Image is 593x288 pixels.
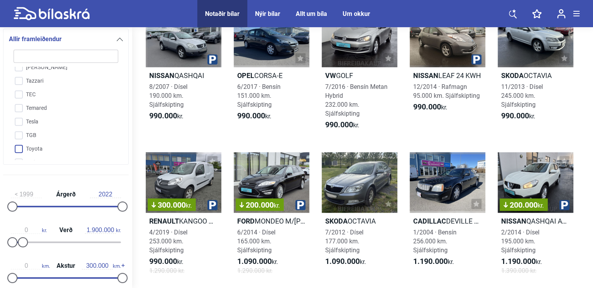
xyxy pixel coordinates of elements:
a: SkodaOCTAVIA11/2013 · Dísel245.000 km. Sjálfskipting990.000kr. [498,7,573,137]
span: 1/2004 · Bensín 256.000 km. Sjálfskipting [413,229,457,254]
span: km. [11,262,50,269]
a: OpelCORSA-E6/2017 · Bensín151.000 km. Sjálfskipting990.000kr. [234,7,309,137]
span: kr. [325,120,359,130]
span: kr. [186,202,192,209]
img: parking.png [471,54,481,64]
b: 1.190.000 [501,257,536,266]
img: user-login.svg [557,9,565,19]
h2: OCTAVIA [322,217,397,226]
span: 300.000 [152,201,192,209]
span: kr. [325,257,366,266]
span: kr. [11,227,47,234]
a: NissanLEAF 24 KWH12/2014 · Rafmagn95.000 km. Sjálfskipting990.000kr. [410,7,485,137]
h2: LEAF 24 KWH [410,71,485,80]
a: Nýir bílar [255,10,280,17]
span: 1.390.000 kr. [501,266,536,275]
b: Nissan [149,71,174,80]
h2: KANGOO MAXI [146,217,221,226]
span: Árgerð [54,191,78,198]
span: Allir framleiðendur [9,34,62,45]
h2: QASHQAI AWD [498,217,573,226]
a: NissanQASHQAI8/2007 · Dísel190.000 km. Sjálfskipting990.000kr. [146,7,221,137]
b: 1.190.000 [413,257,448,266]
span: 6/2017 · Bensín 151.000 km. Sjálfskipting [237,83,281,108]
a: 200.000kr.FordMONDEO M/[PERSON_NAME]6/2014 · Dísel165.000 km. Sjálfskipting1.090.000kr.1.290.000 kr. [234,152,309,282]
b: 990.000 [501,111,529,120]
span: kr. [413,102,447,112]
b: Ford [237,217,255,225]
b: Renault [149,217,179,225]
b: 990.000 [413,102,441,111]
h2: CORSA-E [234,71,309,80]
b: 990.000 [325,120,353,129]
b: Nissan [413,71,438,80]
span: 2/2014 · Dísel 195.000 km. Sjálfskipting [501,229,540,254]
span: kr. [149,111,183,121]
b: VW [325,71,336,80]
h2: GOLF [322,71,397,80]
b: 1.090.000 [325,257,360,266]
b: Skoda [325,217,348,225]
b: 1.090.000 [237,257,272,266]
span: kr. [237,257,278,266]
b: Skoda [501,71,524,80]
span: 200.000 [240,201,280,209]
b: 990.000 [149,111,177,120]
h2: OCTAVIA [498,71,573,80]
span: 7/2012 · Dísel 177.000 km. Sjálfskipting [325,229,364,254]
span: 11/2013 · Dísel 245.000 km. Sjálfskipting [501,83,543,108]
span: 6/2014 · Dísel 165.000 km. Sjálfskipting [237,229,276,254]
span: 7/2016 · Bensín Metan Hybrid 232.000 km. Sjálfskipting [325,83,388,117]
a: Um okkur [343,10,370,17]
a: VWGOLF7/2016 · Bensín Metan Hybrid232.000 km. Sjálfskipting990.000kr. [322,7,397,137]
h2: QASHQAI [146,71,221,80]
span: kr. [274,202,280,209]
a: SkodaOCTAVIA7/2012 · Dísel177.000 km. Sjálfskipting1.090.000kr. [322,152,397,282]
a: 200.000kr.NissanQASHQAI AWD2/2014 · Dísel195.000 km. Sjálfskipting1.190.000kr.1.390.000 kr. [498,152,573,282]
b: 990.000 [237,111,265,120]
a: 300.000kr.RenaultKANGOO MAXI4/2019 · Dísel253.000 km. Sjálfskipting990.000kr.1.290.000 kr. [146,152,221,282]
h2: MONDEO M/[PERSON_NAME] [234,217,309,226]
span: kr. [237,111,271,121]
h2: DEVILLE BASE [410,217,485,226]
span: kr. [538,202,544,209]
a: Notaðir bílar [205,10,240,17]
img: parking.png [207,54,217,64]
b: Cadillac [413,217,446,225]
span: kr. [85,227,121,234]
span: Verð [57,227,74,233]
span: 4/2019 · Dísel 253.000 km. Sjálfskipting [149,229,188,254]
span: Akstur [55,263,77,269]
span: 1.290.000 kr. [149,266,184,275]
img: parking.png [295,200,305,210]
span: 1.290.000 kr. [237,266,272,275]
a: CadillacDEVILLE BASE1/2004 · Bensín256.000 km. Sjálfskipting1.190.000kr. [410,152,485,282]
span: kr. [501,111,535,121]
span: 200.000 [503,201,544,209]
span: kr. [501,257,542,266]
img: parking.png [207,200,217,210]
span: km. [82,262,121,269]
b: Opel [237,71,254,80]
span: 8/2007 · Dísel 190.000 km. Sjálfskipting [149,83,188,108]
b: 990.000 [149,257,177,266]
img: parking.png [559,200,569,210]
span: 12/2014 · Rafmagn 95.000 km. Sjálfskipting [413,83,480,99]
span: kr. [149,257,183,266]
a: Allt um bíla [296,10,327,17]
b: Nissan [501,217,526,225]
span: kr. [413,257,454,266]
